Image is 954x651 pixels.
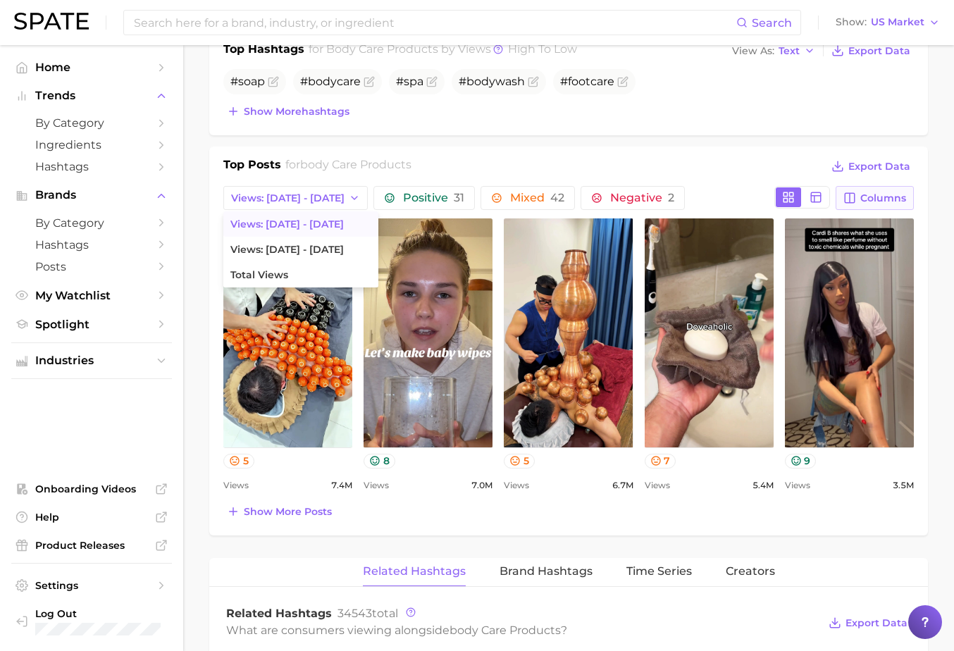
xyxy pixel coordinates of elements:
[326,42,438,56] span: body care products
[828,41,914,61] button: Export Data
[223,454,254,469] button: 5
[848,45,910,57] span: Export Data
[35,607,179,620] span: Log Out
[836,18,867,26] span: Show
[268,76,279,87] button: Flag as miscategorized or irrelevant
[11,85,172,106] button: Trends
[35,61,148,74] span: Home
[785,477,810,494] span: Views
[364,454,395,469] button: 8
[11,575,172,596] a: Settings
[35,216,148,230] span: by Category
[732,47,774,55] span: View As
[504,477,529,494] span: Views
[35,116,148,130] span: by Category
[35,289,148,302] span: My Watchlist
[871,18,924,26] span: US Market
[337,607,398,620] span: total
[845,617,907,629] span: Export Data
[729,42,819,60] button: View AsText
[11,212,172,234] a: by Category
[35,189,148,201] span: Brands
[626,565,692,578] span: Time Series
[590,75,614,88] span: care
[300,75,361,88] span: #
[612,477,633,494] span: 6.7m
[35,89,148,102] span: Trends
[223,211,378,287] ul: Views: [DATE] - [DATE]
[132,11,736,35] input: Search here for a brand, industry, or ingredient
[226,621,818,640] div: What are consumers viewing alongside ?
[504,454,535,469] button: 5
[35,579,148,592] span: Settings
[337,607,372,620] span: 34543
[726,565,775,578] span: Creators
[403,192,464,204] span: Positive
[11,507,172,528] a: Help
[459,75,525,88] span: # wash
[752,16,792,30] span: Search
[550,191,564,204] span: 42
[230,75,265,88] span: #soap
[617,76,628,87] button: Flag as miscategorized or irrelevant
[668,191,674,204] span: 2
[35,260,148,273] span: Posts
[510,192,564,204] span: Mixed
[11,256,172,278] a: Posts
[309,41,577,61] h2: for by Views
[508,42,577,56] span: high to low
[244,506,332,518] span: Show more posts
[223,101,353,121] button: Show morehashtags
[308,75,337,88] span: body
[337,75,361,88] span: care
[396,75,423,88] span: #spa
[35,511,148,523] span: Help
[11,285,172,306] a: My Watchlist
[35,539,148,552] span: Product Releases
[785,454,817,469] button: 9
[11,134,172,156] a: Ingredients
[223,502,335,521] button: Show more posts
[454,191,464,204] span: 31
[645,454,676,469] button: 7
[14,13,89,30] img: SPATE
[471,477,493,494] span: 7.0m
[11,112,172,134] a: by Category
[11,603,172,640] a: Log out. Currently logged in with e-mail kerianne.adler@unilever.com.
[35,138,148,151] span: Ingredients
[11,350,172,371] button: Industries
[300,158,411,171] span: body care products
[35,483,148,495] span: Onboarding Videos
[231,192,345,204] span: Views: [DATE] - [DATE]
[836,186,914,210] button: Columns
[825,613,911,633] button: Export Data
[828,156,914,176] button: Export Data
[35,318,148,331] span: Spotlight
[230,269,288,281] span: Total Views
[11,314,172,335] a: Spotlight
[230,218,344,230] span: Views: [DATE] - [DATE]
[645,477,670,494] span: Views
[364,477,389,494] span: Views
[11,56,172,78] a: Home
[752,477,774,494] span: 5.4m
[226,607,332,620] span: Related Hashtags
[610,192,674,204] span: Negative
[832,13,943,32] button: ShowUS Market
[223,477,249,494] span: Views
[500,565,593,578] span: Brand Hashtags
[363,565,466,578] span: Related Hashtags
[426,76,438,87] button: Flag as miscategorized or irrelevant
[331,477,352,494] span: 7.4m
[893,477,914,494] span: 3.5m
[466,75,495,88] span: body
[223,186,368,210] button: Views: [DATE] - [DATE]
[244,106,349,118] span: Show more hashtags
[35,354,148,367] span: Industries
[11,535,172,556] a: Product Releases
[11,156,172,178] a: Hashtags
[35,238,148,252] span: Hashtags
[11,234,172,256] a: Hashtags
[11,478,172,500] a: Onboarding Videos
[560,75,614,88] span: #foot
